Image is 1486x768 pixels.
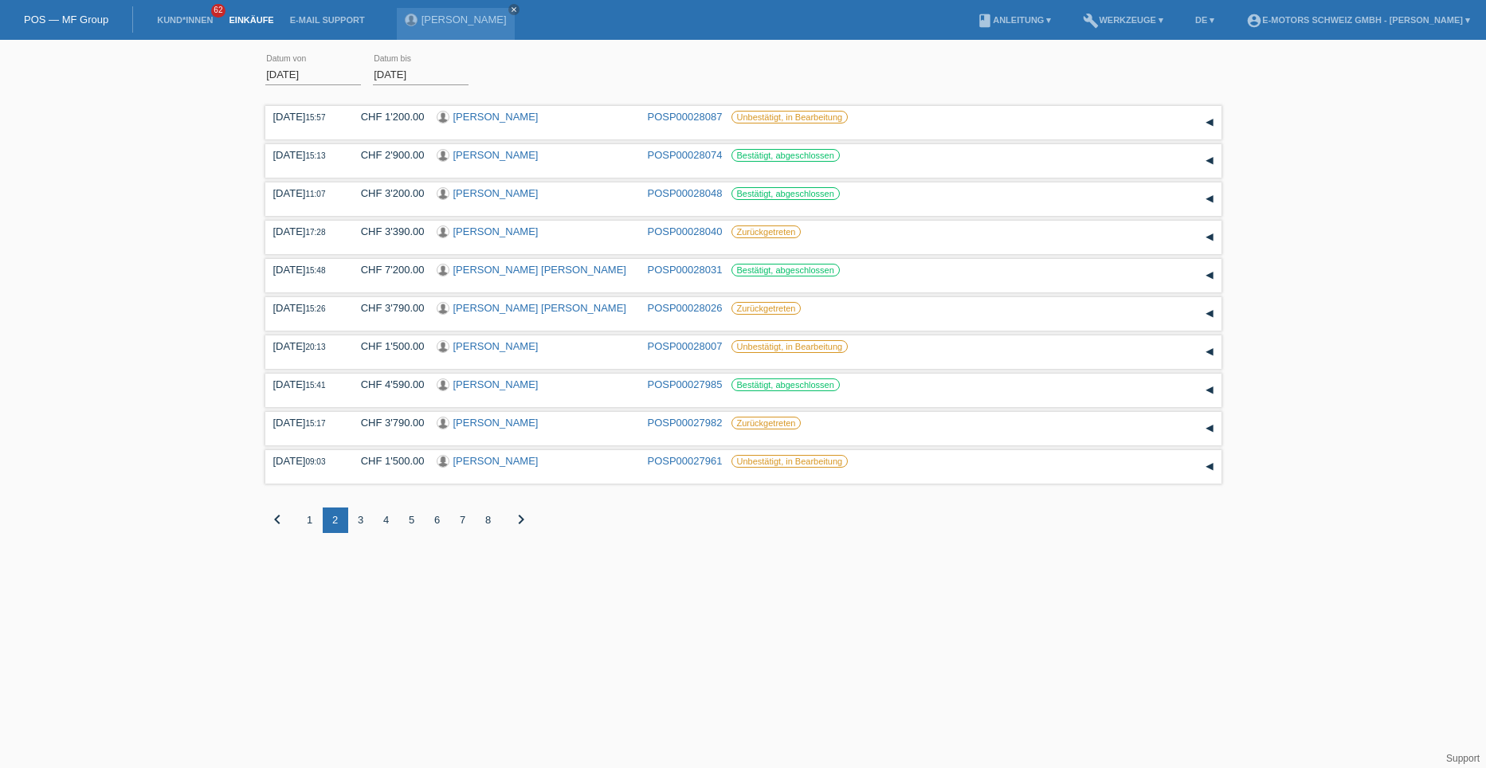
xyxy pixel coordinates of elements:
a: POSP00028087 [648,111,723,123]
a: POSP00028026 [648,302,723,314]
a: POSP00028040 [648,225,723,237]
div: auf-/zuklappen [1198,187,1221,211]
span: 09:03 [305,457,325,466]
a: POSP00027985 [648,378,723,390]
div: [DATE] [273,378,337,390]
div: CHF 7'200.00 [349,264,425,276]
div: 3 [348,507,374,533]
a: [PERSON_NAME] [453,340,539,352]
a: bookAnleitung ▾ [969,15,1059,25]
div: 1 [297,507,323,533]
a: [PERSON_NAME] [453,111,539,123]
a: POS — MF Group [24,14,108,25]
a: [PERSON_NAME] [453,225,539,237]
span: 15:57 [305,113,325,122]
div: [DATE] [273,264,337,276]
span: 17:28 [305,228,325,237]
label: Zurückgetreten [731,302,802,315]
a: [PERSON_NAME] [453,455,539,467]
div: [DATE] [273,455,337,467]
div: [DATE] [273,187,337,199]
label: Bestätigt, abgeschlossen [731,149,840,162]
a: [PERSON_NAME] [453,378,539,390]
div: [DATE] [273,340,337,352]
div: 2 [323,507,348,533]
div: auf-/zuklappen [1198,417,1221,441]
a: POSP00027982 [648,417,723,429]
a: POSP00027961 [648,455,723,467]
a: Support [1446,753,1480,764]
a: DE ▾ [1187,15,1222,25]
a: buildWerkzeuge ▾ [1075,15,1171,25]
a: POSP00028048 [648,187,723,199]
div: auf-/zuklappen [1198,111,1221,135]
div: 6 [425,507,450,533]
div: CHF 2'900.00 [349,149,425,161]
a: close [508,4,520,15]
label: Zurückgetreten [731,225,802,238]
a: POSP00028007 [648,340,723,352]
a: [PERSON_NAME] [453,187,539,199]
div: CHF 3'200.00 [349,187,425,199]
i: chevron_right [512,510,531,529]
div: CHF 1'500.00 [349,455,425,467]
i: book [977,13,993,29]
label: Unbestätigt, in Bearbeitung [731,455,849,468]
span: 15:17 [305,419,325,428]
i: chevron_left [268,510,287,529]
span: 15:41 [305,381,325,390]
div: auf-/zuklappen [1198,225,1221,249]
div: [DATE] [273,111,337,123]
div: CHF 4'590.00 [349,378,425,390]
a: E-Mail Support [282,15,373,25]
div: auf-/zuklappen [1198,455,1221,479]
span: 11:07 [305,190,325,198]
a: [PERSON_NAME] [PERSON_NAME] [453,264,626,276]
div: 4 [374,507,399,533]
div: CHF 1'200.00 [349,111,425,123]
div: 8 [476,507,501,533]
div: CHF 3'790.00 [349,417,425,429]
a: Einkäufe [221,15,281,25]
a: [PERSON_NAME] [453,149,539,161]
label: Zurückgetreten [731,417,802,429]
span: 15:13 [305,151,325,160]
label: Unbestätigt, in Bearbeitung [731,340,849,353]
div: 5 [399,507,425,533]
i: build [1083,13,1099,29]
a: POSP00028031 [648,264,723,276]
div: auf-/zuklappen [1198,149,1221,173]
i: account_circle [1246,13,1262,29]
label: Bestätigt, abgeschlossen [731,187,840,200]
a: account_circleE-Motors Schweiz GmbH - [PERSON_NAME] ▾ [1238,15,1478,25]
div: auf-/zuklappen [1198,264,1221,288]
label: Bestätigt, abgeschlossen [731,264,840,276]
a: [PERSON_NAME] [421,14,507,25]
div: auf-/zuklappen [1198,378,1221,402]
div: auf-/zuklappen [1198,302,1221,326]
div: [DATE] [273,417,337,429]
div: CHF 3'390.00 [349,225,425,237]
a: POSP00028074 [648,149,723,161]
span: 15:26 [305,304,325,313]
span: 20:13 [305,343,325,351]
a: Kund*innen [149,15,221,25]
span: 15:48 [305,266,325,275]
div: auf-/zuklappen [1198,340,1221,364]
span: 62 [211,4,225,18]
div: [DATE] [273,225,337,237]
label: Bestätigt, abgeschlossen [731,378,840,391]
div: 7 [450,507,476,533]
a: [PERSON_NAME] [453,417,539,429]
label: Unbestätigt, in Bearbeitung [731,111,849,123]
i: close [510,6,518,14]
a: [PERSON_NAME] [PERSON_NAME] [453,302,626,314]
div: CHF 1'500.00 [349,340,425,352]
div: [DATE] [273,149,337,161]
div: CHF 3'790.00 [349,302,425,314]
div: [DATE] [273,302,337,314]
